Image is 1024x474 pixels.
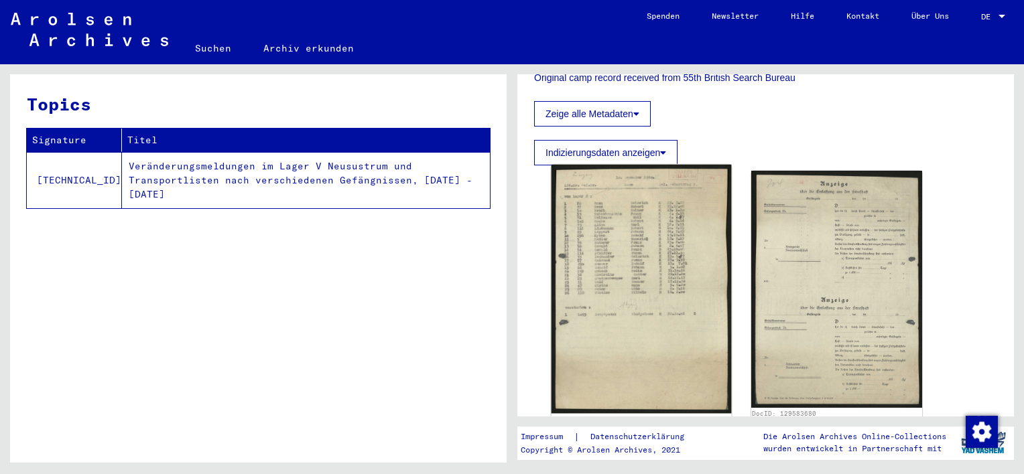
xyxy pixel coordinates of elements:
img: 002.jpg [751,171,923,408]
img: 001.jpg [552,165,731,414]
div: | [521,430,700,444]
h3: Topics [27,91,489,117]
a: Datenschutzerklärung [580,430,700,444]
p: wurden entwickelt in Partnerschaft mit [763,443,946,455]
img: yv_logo.png [958,426,1009,459]
p: Original camp record received from 55th British Search Bureau [534,71,997,85]
button: Indizierungsdaten anzeigen [534,140,678,165]
img: Zustimmung ändern [966,416,998,448]
th: Signature [27,129,122,152]
td: [TECHNICAL_ID] [27,152,122,208]
img: Arolsen_neg.svg [11,13,168,46]
a: Suchen [179,32,247,64]
a: Archiv erkunden [247,32,370,64]
p: Die Arolsen Archives Online-Collections [763,430,946,443]
p: Copyright © Arolsen Archives, 2021 [521,444,700,456]
button: Zeige alle Metadaten [534,101,651,127]
div: Zustimmung ändern [965,415,997,447]
td: Veränderungsmeldungen im Lager V Neusustrum und Transportlisten nach verschiedenen Gefängnissen, ... [122,152,490,208]
a: DocID: 129583680 [552,416,620,424]
th: Titel [122,129,490,152]
a: DocID: 129583680 [752,410,816,417]
span: DE [981,12,996,21]
a: Impressum [521,430,574,444]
